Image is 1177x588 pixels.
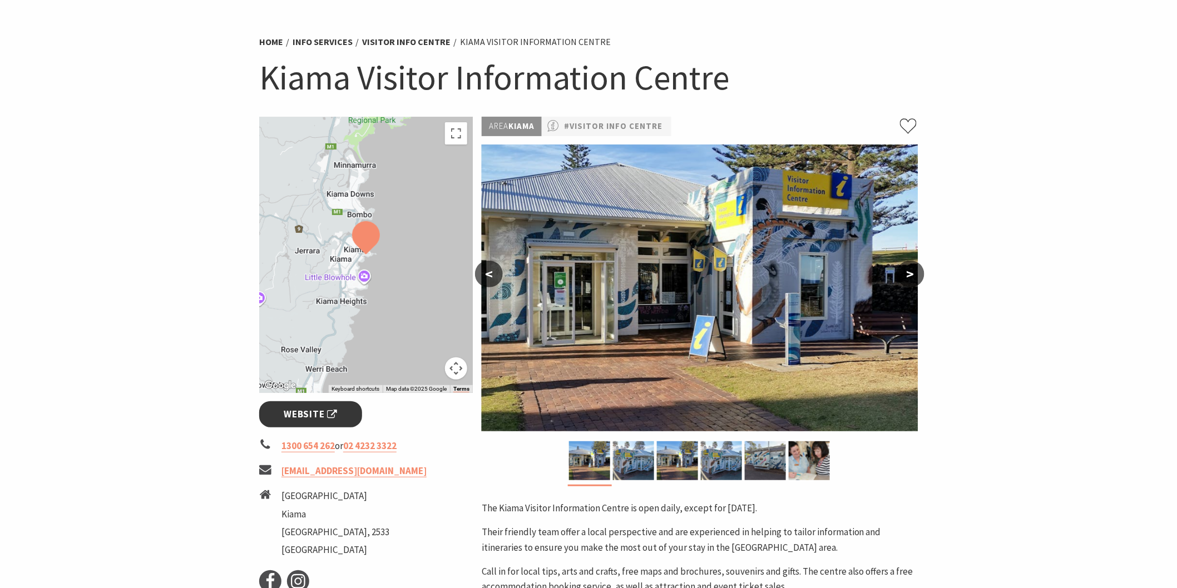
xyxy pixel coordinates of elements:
[343,440,397,452] a: 02 4232 3322
[281,440,335,452] a: 1300 654 262
[897,261,924,287] button: >
[284,407,338,422] span: Website
[789,441,830,480] img: Kiama Visitor Information Centre
[259,36,283,48] a: Home
[281,465,427,477] a: [EMAIL_ADDRESS][DOMAIN_NAME]
[262,378,299,393] img: Google
[569,441,610,480] img: Kiama Visitor Information Centre
[262,378,299,393] a: Open this area in Google Maps (opens a new window)
[564,119,662,133] a: #Visitor Info Centre
[460,35,611,49] li: Kiama Visitor Information Centre
[657,441,698,480] img: Kiama Visitor Information Centre
[475,261,503,287] button: <
[701,441,742,480] img: Kiama Visitor Information Centre
[293,36,353,48] a: Info Services
[281,507,389,522] li: Kiama
[386,386,447,392] span: Map data ©2025 Google
[445,122,467,144] button: Toggle fullscreen view
[489,121,508,131] span: Area
[362,36,451,48] a: Visitor Info Centre
[259,55,918,100] h1: Kiama Visitor Information Centre
[281,542,389,557] li: [GEOGRAPHIC_DATA]
[482,117,542,136] p: Kiama
[453,386,469,392] a: Terms (opens in new tab)
[482,501,918,516] p: The Kiama Visitor Information Centre is open daily, except for [DATE].
[259,401,362,427] a: Website
[332,385,379,393] button: Keyboard shortcuts
[259,438,473,454] li: or
[745,441,786,480] img: Kiama Visitor Information Centre
[281,489,389,504] li: [GEOGRAPHIC_DATA]
[445,357,467,380] button: Map camera controls
[482,525,918,555] p: Their friendly team offer a local perspective and are experienced in helping to tailor informatio...
[613,441,654,480] img: Kiama Visitor Information Centre
[281,525,389,540] li: [GEOGRAPHIC_DATA], 2533
[482,144,918,431] img: Kiama Visitor Information Centre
